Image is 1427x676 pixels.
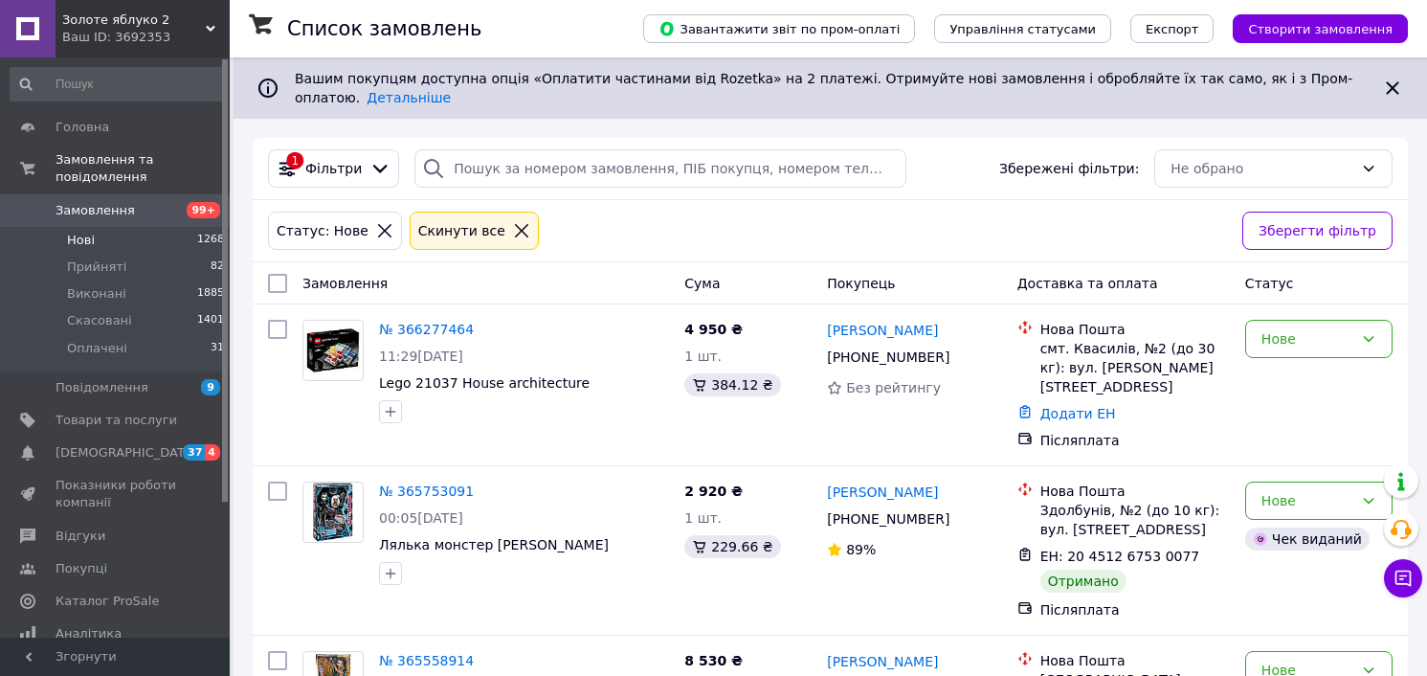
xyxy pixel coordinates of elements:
a: Фото товару [302,482,364,543]
div: [PHONE_NUMBER] [823,344,953,371]
span: Замовлення [56,202,135,219]
button: Завантажити звіт по пром-оплаті [643,14,915,43]
span: Виконані [67,285,126,303]
button: Управління статусами [934,14,1111,43]
span: 2 920 ₴ [684,484,743,499]
span: 99+ [187,202,220,218]
div: Нова Пошта [1040,320,1230,339]
span: [DEMOGRAPHIC_DATA] [56,444,197,462]
span: Покупці [56,560,107,577]
div: Отримано [1040,570,1126,593]
div: [PHONE_NUMBER] [823,506,953,532]
span: 1 шт. [684,510,722,526]
span: 00:05[DATE] [379,510,463,526]
span: 31 [211,340,224,357]
span: Замовлення та повідомлення [56,151,230,186]
div: Статус: Нове [273,220,372,241]
div: 384.12 ₴ [684,373,780,396]
button: Створити замовлення [1233,14,1408,43]
a: Фото товару [302,320,364,381]
span: Завантажити звіт по пром-оплаті [658,20,900,37]
span: Вашим покупцям доступна опція «Оплатити частинами від Rozetka» на 2 платежі. Отримуйте нові замов... [295,71,1352,105]
div: смт. Квасилів, №2 (до 30 кг): вул. [PERSON_NAME][STREET_ADDRESS] [1040,339,1230,396]
span: 9 [201,379,220,395]
span: Головна [56,119,109,136]
div: Нова Пошта [1040,482,1230,501]
div: Не обрано [1171,158,1353,179]
span: Фільтри [305,159,362,178]
button: Зберегти фільтр [1242,212,1393,250]
a: № 365558914 [379,653,474,668]
input: Пошук [10,67,226,101]
span: Показники роботи компанії [56,477,177,511]
div: Післяплата [1040,431,1230,450]
span: Відгуки [56,528,105,545]
div: Нове [1261,328,1353,349]
a: Lego 21037 House architecture [379,375,590,391]
div: 229.66 ₴ [684,535,780,558]
span: Повідомлення [56,379,148,396]
div: Нове [1261,490,1353,511]
div: Cкинути все [414,220,509,241]
div: Чек виданий [1245,528,1370,551]
span: Створити замовлення [1248,22,1393,36]
span: 82 [211,259,224,276]
span: Товари та послуги [56,412,177,429]
span: Нові [67,232,95,249]
span: Управління статусами [949,22,1096,36]
span: Скасовані [67,312,132,329]
span: 4 950 ₴ [684,322,743,337]
span: 4 [205,444,220,461]
a: [PERSON_NAME] [827,652,938,671]
button: Експорт [1130,14,1215,43]
span: Прийняті [67,259,126,276]
h1: Список замовлень [287,17,481,40]
div: Нова Пошта [1040,651,1230,670]
span: 37 [183,444,205,461]
a: [PERSON_NAME] [827,321,938,340]
input: Пошук за номером замовлення, ПІБ покупця, номером телефону, Email, номером накладної [414,149,905,188]
span: Статус [1245,276,1294,291]
span: 89% [846,542,876,557]
span: 1885 [197,285,224,303]
div: Ваш ID: 3692353 [62,29,230,46]
span: 8 530 ₴ [684,653,743,668]
span: Без рейтингу [846,380,941,395]
div: Здолбунів, №2 (до 10 кг): вул. [STREET_ADDRESS] [1040,501,1230,539]
span: Збережені фільтри: [999,159,1139,178]
span: Cума [684,276,720,291]
div: Післяплата [1040,600,1230,620]
a: Детальніше [367,90,451,105]
a: № 366277464 [379,322,474,337]
a: [PERSON_NAME] [827,483,938,502]
span: 1 шт. [684,349,722,364]
img: Фото товару [303,328,363,373]
span: Оплачені [67,340,127,357]
a: Додати ЕН [1040,406,1116,421]
span: Покупець [827,276,895,291]
span: Замовлення [302,276,388,291]
img: Фото товару [313,483,352,542]
span: Доставка та оплата [1017,276,1158,291]
span: Каталог ProSale [56,593,159,610]
a: № 365753091 [379,484,474,499]
span: 1268 [197,232,224,249]
span: ЕН: 20 4512 6753 0077 [1040,549,1200,564]
span: 1401 [197,312,224,329]
span: 11:29[DATE] [379,349,463,364]
button: Чат з покупцем [1384,559,1422,597]
span: Золоте яблуко 2 [62,11,206,29]
span: Аналітика [56,625,122,642]
span: Зберегти фільтр [1259,220,1376,241]
a: Створити замовлення [1214,20,1408,35]
a: Лялька монстер [PERSON_NAME] [379,537,609,552]
span: Експорт [1146,22,1199,36]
